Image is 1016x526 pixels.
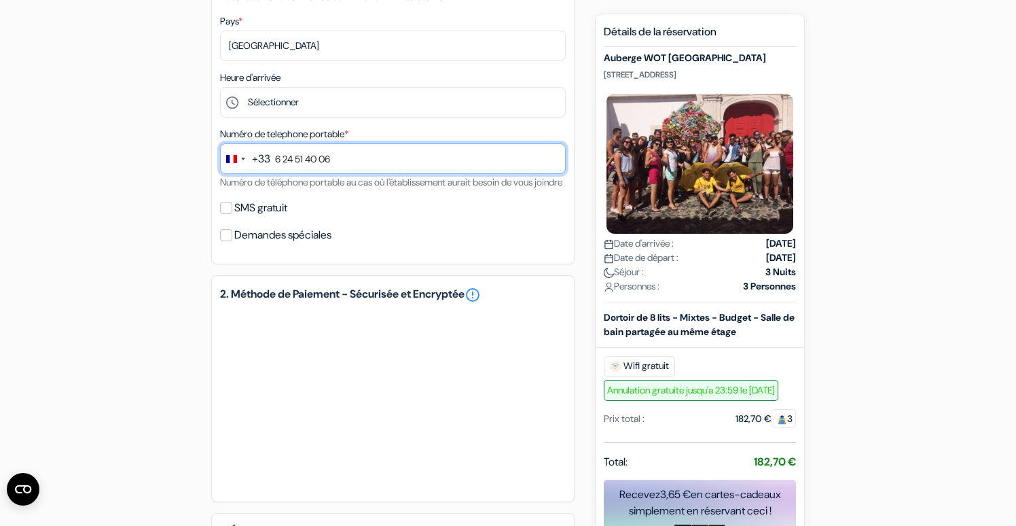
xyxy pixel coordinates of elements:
span: Wifi gratuit [604,355,675,376]
img: free_wifi.svg [610,360,621,371]
span: Total: [604,453,628,470]
div: 182,70 € [736,411,796,425]
strong: 3 Personnes [743,279,796,293]
strong: 182,70 € [754,454,796,468]
img: calendar.svg [604,239,614,249]
button: Change country, selected France (+33) [221,144,270,173]
span: 3,65 € [660,487,691,501]
span: 3 [772,408,796,427]
b: Dortoir de 8 lits - Mixtes - Budget - Salle de bain partagée au même étage [604,311,795,337]
div: Prix total : [604,411,645,425]
small: Numéro de téléphone portable au cas où l'établissement aurait besoin de vous joindre [220,176,562,188]
label: Heure d'arrivée [220,71,280,85]
h5: Auberge WOT [GEOGRAPHIC_DATA] [604,52,796,64]
span: Date de départ : [604,250,678,264]
h5: 2. Méthode de Paiement - Sécurisée et Encryptée [220,287,566,303]
label: Demandes spéciales [234,226,331,245]
img: guest.svg [777,415,787,425]
strong: [DATE] [766,236,796,250]
label: Pays [220,14,242,29]
span: Date d'arrivée : [604,236,674,250]
p: [STREET_ADDRESS] [604,69,796,80]
img: moon.svg [604,268,614,278]
input: 6 12 34 56 78 [220,143,566,174]
strong: 3 Nuits [765,264,796,279]
strong: [DATE] [766,250,796,264]
h5: Détails de la réservation [604,25,796,47]
span: Annulation gratuite jusqu'a 23:59 le [DATE] [604,379,778,400]
iframe: Cadre de saisie sécurisé pour le paiement [234,322,552,477]
label: SMS gratuit [234,198,287,217]
label: Numéro de telephone portable [220,127,348,141]
img: calendar.svg [604,253,614,264]
a: error_outline [465,287,481,303]
div: Recevez en cartes-cadeaux simplement en réservant ceci ! [604,486,796,519]
span: Séjour : [604,264,644,279]
img: user_icon.svg [604,282,614,292]
span: Personnes : [604,279,659,293]
div: +33 [252,151,270,167]
button: Ouvrir le widget CMP [7,473,39,506]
